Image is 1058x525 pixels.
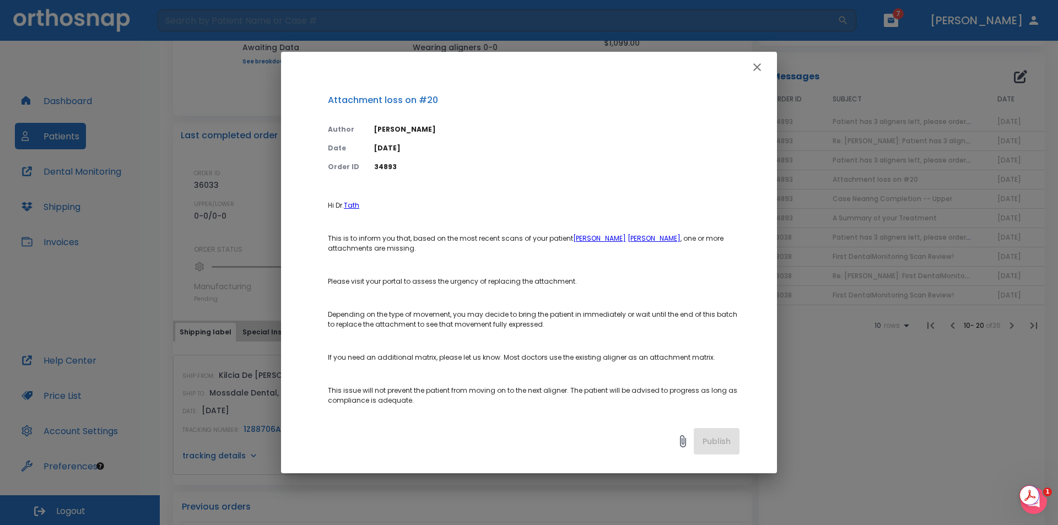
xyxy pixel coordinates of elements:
p: [PERSON_NAME] [374,125,739,134]
p: Depending on the type of movement, you may decide to bring the patient in immediately or wait unt... [328,310,739,329]
p: [DATE] [374,143,739,153]
a: Tath [344,201,359,210]
p: Hi Dr. [328,201,739,210]
p: Author [328,125,361,134]
p: Order ID [328,162,361,172]
p: 34893 [374,162,739,172]
p: Attachment loss on #20 [328,94,739,107]
a: [PERSON_NAME] [628,234,681,243]
p: This issue will not prevent the patient from moving on to the next aligner. The patient will be a... [328,386,739,405]
p: Please visit your portal to assess the urgency of replacing the attachment. [328,277,739,286]
p: Date [328,143,361,153]
p: If you need an additional matrix, please let us know. Most doctors use the existing aligner as an... [328,353,739,362]
p: This is to inform you that, based on the most recent scans of your patient , one or more attachme... [328,234,739,253]
a: [PERSON_NAME] [573,234,626,243]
